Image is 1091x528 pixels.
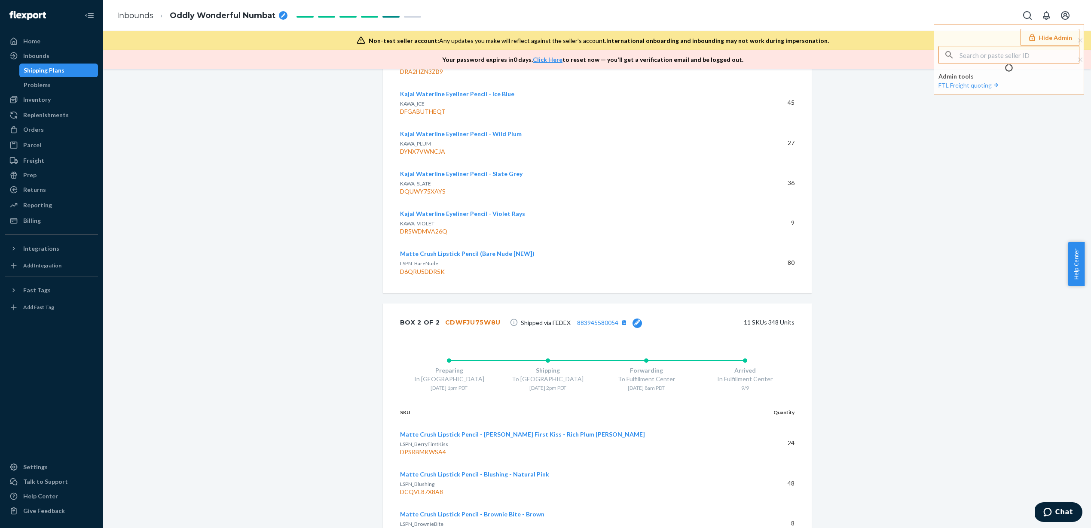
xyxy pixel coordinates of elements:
[1038,7,1055,24] button: Open notifications
[5,259,98,273] a: Add Integration
[5,300,98,314] a: Add Fast Tag
[400,430,645,439] button: Matte Crush Lipstick Pencil - [PERSON_NAME] First Kiss - Rich Plum [PERSON_NAME]
[400,209,525,218] button: Kajal Waterline Eyeliner Pencil - Violet Rays
[400,187,724,196] div: DQUWY75XAYS
[23,463,48,471] div: Settings
[1019,7,1036,24] button: Open Search Box
[400,402,755,423] th: SKU
[23,185,46,194] div: Returns
[23,216,41,225] div: Billing
[400,220,434,227] span: KAWA_VIOLET
[5,108,98,122] a: Replenishments
[23,156,44,165] div: Freight
[23,262,61,269] div: Add Integration
[400,210,525,217] span: Kajal Waterline Eyeliner Pencil - Violet Rays
[597,384,696,391] div: [DATE] 8am PDT
[5,168,98,182] a: Prep
[400,384,499,391] div: [DATE] 1pm PDT
[24,66,64,75] div: Shipping Plans
[442,55,743,64] p: Your password expires in 0 days . to reset now — you'll get a verification email and be logged out.
[5,242,98,255] button: Integrations
[81,7,98,24] button: Close Navigation
[5,475,98,489] button: Talk to Support
[117,11,153,20] a: Inbounds
[19,64,98,77] a: Shipping Plans
[400,481,434,487] span: LSPN_Blushing
[755,402,795,423] th: Quantity
[110,3,294,28] ol: breadcrumbs
[400,90,514,98] button: Kajal Waterline Eyeliner Pencil - Ice Blue
[5,138,98,152] a: Parcel
[730,83,795,123] td: 45
[400,314,501,331] div: Box 2 of 2
[5,214,98,228] a: Billing
[960,46,1079,64] input: Search or paste seller ID
[400,180,431,187] span: KAWA_SLATE
[400,375,499,383] div: In [GEOGRAPHIC_DATA]
[400,170,523,178] button: Kajal Waterline Eyeliner Pencil - Slate Grey
[400,366,499,375] div: Preparing
[498,366,597,375] div: Shipping
[400,147,724,156] div: DYNX7VWNCJA
[1021,29,1079,46] button: Hide Admin
[400,140,431,147] span: KAWA_PLUM
[170,10,275,21] span: Oddly Wonderful Numbat
[696,375,795,383] div: In Fulfillment Center
[1057,7,1074,24] button: Open account menu
[23,201,52,209] div: Reporting
[400,267,724,276] div: D6QRU5DDR5K
[755,423,795,463] td: 24
[400,431,645,438] span: Matte Crush Lipstick Pencil - [PERSON_NAME] First Kiss - Rich Plum [PERSON_NAME]
[23,303,54,311] div: Add Fast Tag
[23,95,51,104] div: Inventory
[498,384,597,391] div: [DATE] 2pm PDT
[938,82,1000,89] a: FTL Freight quoting
[400,470,549,479] button: Matte Crush Lipstick Pencil - Blushing - Natural Pink
[1068,242,1085,286] button: Help Center
[9,11,46,20] img: Flexport logo
[5,198,98,212] a: Reporting
[400,107,724,116] div: DFGABUTHEQT
[696,384,795,391] div: 9/9
[400,170,523,177] span: Kajal Waterline Eyeliner Pencil - Slate Grey
[577,319,618,326] a: 883945580054
[400,510,544,519] button: Matte Crush Lipstick Pencil - Brownie Bite - Brown
[5,93,98,106] a: Inventory
[755,463,795,503] td: 48
[730,123,795,163] td: 27
[938,72,1079,81] p: Admin tools
[400,488,748,496] div: DCQVL87X8A8
[369,36,829,45] div: Any updates you make will reflect against the seller's account.
[606,37,829,44] span: International onboarding and inbounding may not work during impersonation.
[1035,502,1082,524] iframe: Opens a widget where you can chat to one of our agents
[498,375,597,383] div: To [GEOGRAPHIC_DATA]
[400,130,522,137] span: Kajal Waterline Eyeliner Pencil - Wild Plum
[730,163,795,203] td: 36
[597,366,696,375] div: Forwarding
[445,318,501,327] div: CDWFJU75W8U
[369,37,439,44] span: Non-test seller account:
[696,366,795,375] div: Arrived
[618,317,630,328] button: [object Object]
[400,260,438,267] span: LSPN_BareNude
[24,81,51,89] div: Problems
[19,78,98,92] a: Problems
[5,489,98,503] a: Help Center
[521,317,642,328] span: Shipped via FEDEX
[5,34,98,48] a: Home
[400,100,425,107] span: KAWA_ICE
[400,130,522,138] button: Kajal Waterline Eyeliner Pencil - Wild Plum
[400,227,724,236] div: DR5WDMVA26Q
[23,37,40,46] div: Home
[23,141,41,149] div: Parcel
[5,504,98,518] button: Give Feedback
[23,507,65,515] div: Give Feedback
[533,56,562,63] a: Click Here
[400,249,535,258] button: Matte Crush Lipstick Pencil (Bare Nude [NEW])
[400,250,535,257] span: Matte Crush Lipstick Pencil (Bare Nude [NEW])
[23,477,68,486] div: Talk to Support
[400,510,544,518] span: Matte Crush Lipstick Pencil - Brownie Bite - Brown
[730,243,795,282] td: 80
